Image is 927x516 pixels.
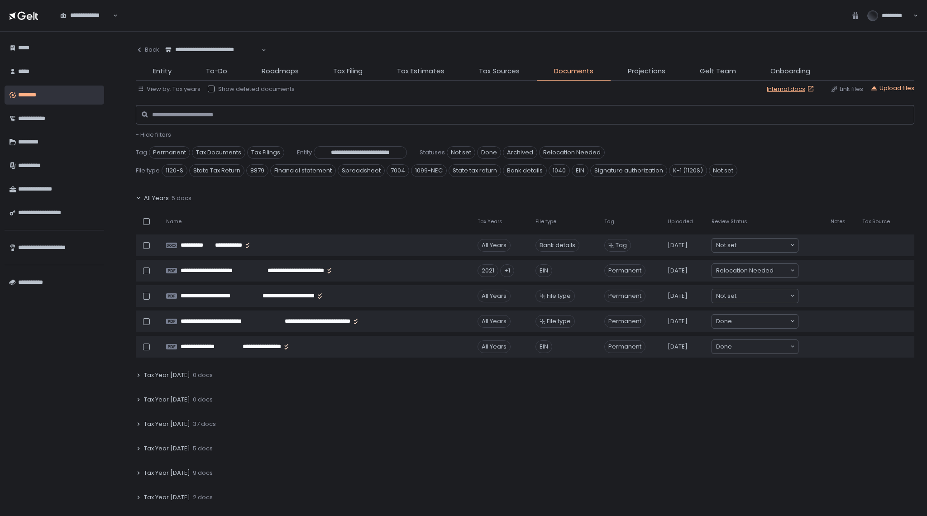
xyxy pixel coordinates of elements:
[554,66,593,76] span: Documents
[604,264,645,277] span: Permanent
[144,420,190,428] span: Tax Year [DATE]
[136,167,160,175] span: File type
[449,164,501,177] span: State tax return
[604,290,645,302] span: Permanent
[736,291,789,301] input: Search for option
[478,218,502,225] span: Tax Years
[138,85,201,93] button: View by: Tax years
[736,241,789,250] input: Search for option
[172,194,191,202] span: 5 docs
[478,264,498,277] div: 2021
[535,239,579,252] div: Bank details
[712,289,798,303] div: Search for option
[165,54,261,63] input: Search for option
[716,266,774,275] span: Relocation Needed
[270,164,336,177] span: Financial statement
[712,239,798,252] div: Search for option
[539,146,605,159] span: Relocation Needed
[420,148,445,157] span: Statuses
[193,420,216,428] span: 37 docs
[144,444,190,453] span: Tax Year [DATE]
[159,41,266,60] div: Search for option
[767,85,816,93] a: Internal docs
[668,218,693,225] span: Uploaded
[503,164,547,177] span: Bank details
[136,46,159,54] div: Back
[862,218,890,225] span: Tax Source
[572,164,588,177] span: EIN
[411,164,447,177] span: 1099-NEC
[668,292,688,300] span: [DATE]
[136,148,147,157] span: Tag
[247,146,284,159] span: Tax Filings
[716,241,736,250] span: Not set
[604,218,614,225] span: Tag
[831,85,863,93] button: Link files
[193,396,213,404] span: 0 docs
[535,340,552,353] div: EIN
[338,164,385,177] span: Spreadsheet
[716,291,736,301] span: Not set
[477,146,501,159] span: Done
[162,164,187,177] span: 1120-S
[136,130,171,139] span: - Hide filters
[535,264,552,277] div: EIN
[60,19,112,29] input: Search for option
[193,469,213,477] span: 9 docs
[700,66,736,76] span: Gelt Team
[246,164,268,177] span: 8879
[478,239,511,252] div: All Years
[716,342,732,351] span: Done
[712,218,747,225] span: Review Status
[153,66,172,76] span: Entity
[716,317,732,326] span: Done
[144,469,190,477] span: Tax Year [DATE]
[712,340,798,354] div: Search for option
[333,66,363,76] span: Tax Filing
[732,342,789,351] input: Search for option
[206,66,227,76] span: To-Do
[166,218,182,225] span: Name
[712,264,798,277] div: Search for option
[604,340,645,353] span: Permanent
[549,164,570,177] span: 1040
[193,371,213,379] span: 0 docs
[668,343,688,351] span: [DATE]
[547,292,571,300] span: File type
[144,493,190,502] span: Tax Year [DATE]
[535,218,556,225] span: File type
[54,6,118,25] div: Search for option
[149,146,190,159] span: Permanent
[590,164,667,177] span: Signature authorization
[628,66,665,76] span: Projections
[732,317,789,326] input: Search for option
[447,146,475,159] span: Not set
[193,444,213,453] span: 5 docs
[669,164,707,177] span: K-1 (1120S)
[193,493,213,502] span: 2 docs
[712,315,798,328] div: Search for option
[547,317,571,325] span: File type
[144,396,190,404] span: Tax Year [DATE]
[387,164,409,177] span: 7004
[297,148,312,157] span: Entity
[192,146,245,159] span: Tax Documents
[479,66,520,76] span: Tax Sources
[503,146,537,159] span: Archived
[668,267,688,275] span: [DATE]
[870,84,914,92] button: Upload files
[709,164,737,177] span: Not set
[500,264,514,277] div: +1
[397,66,444,76] span: Tax Estimates
[478,290,511,302] div: All Years
[831,218,846,225] span: Notes
[616,241,627,249] span: Tag
[604,315,645,328] span: Permanent
[478,315,511,328] div: All Years
[136,131,171,139] button: - Hide filters
[668,317,688,325] span: [DATE]
[668,241,688,249] span: [DATE]
[770,66,810,76] span: Onboarding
